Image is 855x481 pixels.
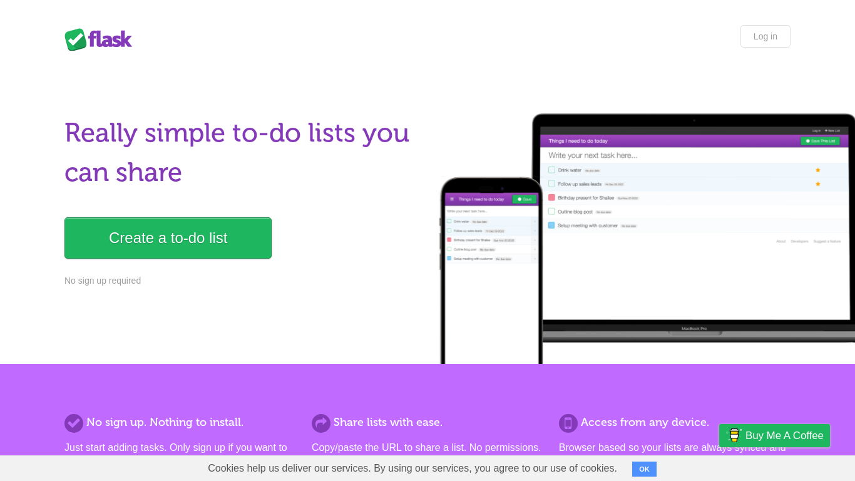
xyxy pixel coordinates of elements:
h2: Access from any device. [559,414,791,431]
button: OK [632,462,657,477]
p: No sign up required [64,274,420,287]
span: Cookies help us deliver our services. By using our services, you agree to our use of cookies. [195,456,630,481]
img: Buy me a coffee [725,425,742,446]
p: Just start adding tasks. Only sign up if you want to save more than one list. [64,440,296,470]
span: Buy me a coffee [745,425,824,447]
a: Create a to-do list [64,217,272,259]
h2: Share lists with ease. [312,414,543,431]
h1: Really simple to-do lists you can share [64,113,420,192]
h2: No sign up. Nothing to install. [64,414,296,431]
div: Flask Lists [64,28,140,51]
p: Copy/paste the URL to share a list. No permissions. No formal invites. It's that simple. [312,440,543,470]
a: Log in [740,25,791,48]
p: Browser based so your lists are always synced and you can access them from anywhere. [559,440,791,470]
a: Buy me a coffee [719,424,830,447]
